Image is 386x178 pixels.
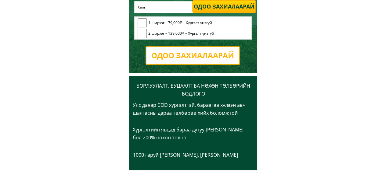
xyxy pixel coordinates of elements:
[133,82,254,98] div: БОРЛУУЛАЛТ, БУЦААЛТ БА НӨХӨН ТӨЛБӨРИЙН БОДЛОГО
[133,126,253,141] div: Хүргэлтийн явцад бараа дутуу [PERSON_NAME] бол 200% нөхөн төлнө
[146,47,239,64] p: Одоо захиалаарай
[133,101,253,117] div: Улс даяар COD хүргэлттэй, бараагаа хүлээн авч шалгасны дараа төлбөрөө хийх боломжтой
[148,20,214,26] span: 1 ширхэг – 79,000₮ – Хүргэлт үнэгүй
[133,151,254,159] div: 1000 гаруй [PERSON_NAME], [PERSON_NAME]
[193,1,255,12] p: Одоо захиалаарай
[148,30,214,36] span: 2 ширхэг – 139,000₮ – Хүргэлт үнэгүй
[136,2,250,13] input: Хаяг:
